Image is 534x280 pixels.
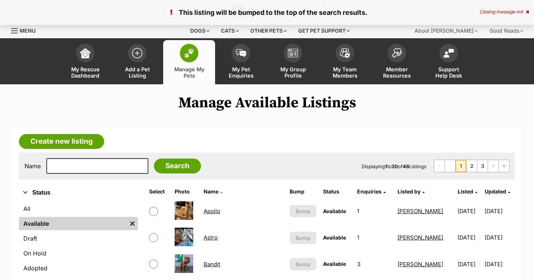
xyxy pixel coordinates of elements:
[290,205,316,217] button: Bump
[445,160,455,172] span: Previous page
[146,186,171,198] th: Select
[398,188,425,195] a: Listed by
[319,40,371,84] a: My Team Members
[455,198,484,224] td: [DATE]
[154,159,201,173] input: Search
[409,23,483,38] div: About [PERSON_NAME]
[204,261,220,268] a: Bandit
[19,232,138,245] a: Draft
[204,188,222,195] a: Name
[458,188,477,195] a: Listed
[287,186,319,198] th: Bump
[485,188,510,195] a: Updated
[354,225,394,250] td: 1
[19,202,138,215] a: All
[479,9,529,14] div: Closing message in
[236,49,246,57] img: pet-enquiries-icon-7e3ad2cf08bfb03b45e93fb7055b45f3efa6380592205ae92323e6603595dc1f.svg
[380,66,413,79] span: Member Resources
[385,163,387,169] strong: 1
[121,66,154,79] span: Add a Pet Listing
[59,40,111,84] a: My Rescue Dashboard
[456,160,466,172] span: Page 1
[224,66,258,79] span: My Pet Enquiries
[127,217,138,230] a: Remove filter
[7,7,527,17] p: This listing will be bumped to the top of the search results.
[204,188,218,195] span: Name
[467,160,477,172] a: Page 2
[354,198,394,224] td: 1
[290,232,316,244] button: Bump
[485,198,514,224] td: [DATE]
[398,208,443,215] a: [PERSON_NAME]
[434,160,510,172] nav: Pagination
[455,225,484,250] td: [DATE]
[288,49,298,58] img: group-profile-icon-3fa3cf56718a62981997c0bc7e787c4b2cf8bcc04b72c1350f741eb67cf2f40e.svg
[19,247,138,260] a: On Hold
[320,186,353,198] th: Status
[340,48,350,58] img: team-members-icon-5396bd8760b3fe7c0b43da4ab00e1e3bb1a5d9ba89233759b79545d2d3fc5d0d.svg
[19,134,104,149] a: Create new listing
[357,188,386,195] a: Enquiries
[293,23,355,38] div: Get pet support
[323,234,346,241] span: Available
[398,234,443,241] a: [PERSON_NAME]
[296,207,310,215] span: Bump
[398,188,421,195] span: Listed by
[499,160,509,172] a: Last page
[20,27,36,34] span: Menu
[185,23,215,38] div: Dogs
[485,188,506,195] span: Updated
[267,40,319,84] a: My Group Profile
[24,163,41,169] label: Name
[455,251,484,277] td: [DATE]
[215,40,267,84] a: My Pet Enquiries
[323,261,346,267] span: Available
[371,40,423,84] a: Member Resources
[485,225,514,250] td: [DATE]
[276,66,310,79] span: My Group Profile
[132,48,142,58] img: add-pet-listing-icon-0afa8454b4691262ce3f59096e99ab1cd57d4a30225e0717b998d2c9b9846f56.svg
[69,66,102,79] span: My Rescue Dashboard
[444,49,454,58] img: help-desk-icon-fdf02630f3aa405de69fd3d07c3f3aa587a6932b1a1747fa1d2bba05be0121f9.svg
[434,160,445,172] span: First page
[296,234,310,242] span: Bump
[488,160,498,172] a: Next page
[458,188,473,195] span: Listed
[216,23,244,38] div: Cats
[245,23,292,38] div: Other pets
[392,163,398,169] strong: 20
[323,208,346,214] span: Available
[204,208,220,215] a: Apollo
[80,48,90,58] img: dashboard-icon-eb2f2d2d3e046f16d808141f083e7271f6b2e854fb5c12c21221c1fb7104beca.svg
[484,23,528,38] div: Good Reads
[204,234,218,241] a: Astro
[163,40,215,84] a: Manage My Pets
[296,260,310,268] span: Bump
[354,251,394,277] td: 3
[403,163,409,169] strong: 46
[362,163,426,169] span: Displaying to of Listings
[184,48,194,58] img: manage-my-pets-icon-02211641906a0b7f246fdf0571729dbe1e7629f14944591b6c1af311fb30b64b.svg
[432,66,465,79] span: Support Help Desk
[392,48,402,58] img: member-resources-icon-8e73f808a243e03378d46382f2149f9095a855e16c252ad45f914b54edf8863c.svg
[520,9,523,14] span: 4
[477,160,488,172] a: Page 3
[357,188,382,195] span: translation missing: en.admin.listings.index.attributes.enquiries
[19,188,138,198] button: Status
[290,258,316,270] button: Bump
[328,66,362,79] span: My Team Members
[172,186,200,198] th: Photo
[423,40,475,84] a: Support Help Desk
[11,23,41,37] a: Menu
[398,261,443,268] a: [PERSON_NAME]
[19,261,138,275] a: Adopted
[111,40,163,84] a: Add a Pet Listing
[172,66,206,79] span: Manage My Pets
[485,251,514,277] td: [DATE]
[19,217,127,230] a: Available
